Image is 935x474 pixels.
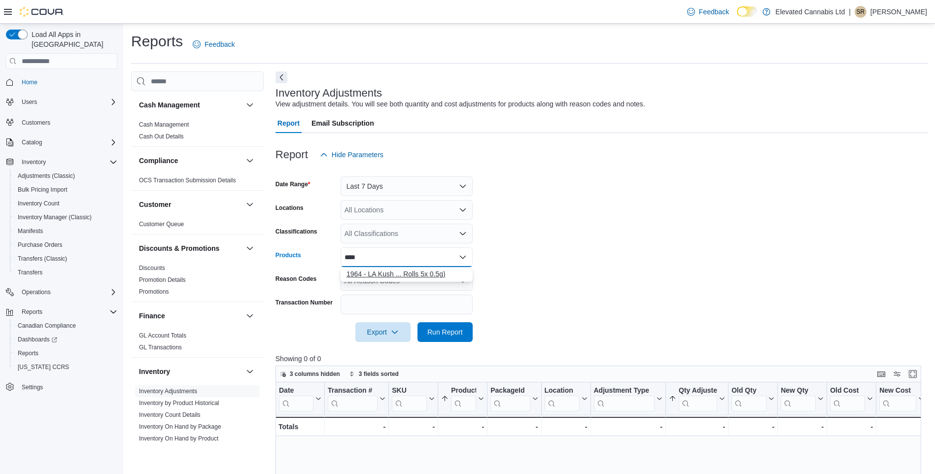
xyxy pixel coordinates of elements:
[855,6,866,18] div: Spencer Reynolds
[490,386,538,411] button: PackageId
[10,238,121,252] button: Purchase Orders
[276,204,304,212] label: Locations
[731,386,766,411] div: Old Qty
[139,276,186,283] a: Promotion Details
[830,386,865,411] div: Old Cost
[10,319,121,333] button: Canadian Compliance
[18,269,42,276] span: Transfers
[244,310,256,322] button: Finance
[139,423,221,430] a: Inventory On Hand by Package
[857,6,865,18] span: SR
[189,34,239,54] a: Feedback
[22,78,37,86] span: Home
[14,225,117,237] span: Manifests
[593,386,655,411] div: Adjustment Type
[139,176,236,184] span: OCS Transaction Submission Details
[18,96,41,108] button: Users
[22,98,37,106] span: Users
[276,149,308,161] h3: Report
[441,386,484,411] button: Product
[139,265,165,271] a: Discounts
[139,288,169,296] span: Promotions
[14,320,117,332] span: Canadian Compliance
[276,354,928,364] p: Showing 0 of 0
[593,386,662,411] button: Adjustment Type
[139,133,184,140] a: Cash Out Details
[131,174,264,190] div: Compliance
[10,183,121,197] button: Bulk Pricing Import
[244,155,256,167] button: Compliance
[679,386,717,396] div: Qty Adjusted
[10,346,121,360] button: Reports
[139,435,218,442] a: Inventory On Hand by Product
[131,330,264,357] div: Finance
[10,169,121,183] button: Adjustments (Classic)
[139,332,186,339] span: GL Account Totals
[2,155,121,169] button: Inventory
[22,138,42,146] span: Catalog
[10,360,121,374] button: [US_STATE] CCRS
[131,32,183,51] h1: Reports
[2,75,121,89] button: Home
[139,446,199,454] span: Inventory Transactions
[18,286,117,298] span: Operations
[276,251,301,259] label: Products
[139,121,189,128] a: Cash Management
[459,230,467,237] button: Open list of options
[737,6,758,17] input: Dark Mode
[14,239,67,251] a: Purchase Orders
[18,213,92,221] span: Inventory Manager (Classic)
[441,421,484,433] div: -
[679,386,717,411] div: Qty Adjusted
[18,156,117,168] span: Inventory
[18,200,60,207] span: Inventory Count
[18,76,41,88] a: Home
[18,186,68,194] span: Bulk Pricing Import
[139,100,242,110] button: Cash Management
[22,119,50,127] span: Customers
[6,71,117,420] nav: Complex example
[18,117,54,129] a: Customers
[345,368,403,380] button: 3 fields sorted
[18,381,47,393] a: Settings
[139,388,197,395] a: Inventory Adjustments
[279,386,313,396] div: Date
[14,239,117,251] span: Purchase Orders
[18,116,117,128] span: Customers
[139,264,165,272] span: Discounts
[244,242,256,254] button: Discounts & Promotions
[139,200,171,209] h3: Customer
[544,386,579,396] div: Location
[14,253,117,265] span: Transfers (Classic)
[18,255,67,263] span: Transfers (Classic)
[14,347,117,359] span: Reports
[316,145,387,165] button: Hide Parameters
[10,197,121,210] button: Inventory Count
[14,198,64,209] a: Inventory Count
[18,306,46,318] button: Reports
[781,386,816,411] div: New Qty
[427,327,463,337] span: Run Report
[139,435,218,442] span: Inventory On Hand by Product
[14,225,47,237] a: Manifests
[139,367,170,376] h3: Inventory
[14,334,117,345] span: Dashboards
[18,336,57,343] span: Dashboards
[244,199,256,210] button: Customer
[139,243,219,253] h3: Discounts & Promotions
[20,7,64,17] img: Cova
[2,135,121,149] button: Catalog
[879,386,916,396] div: New Cost
[139,311,242,321] button: Finance
[14,184,71,196] a: Bulk Pricing Import
[139,411,201,419] span: Inventory Count Details
[392,386,427,411] div: SKU URL
[775,6,845,18] p: Elevated Cannabis Ltd
[490,421,538,433] div: -
[139,243,242,253] button: Discounts & Promotions
[139,367,242,376] button: Inventory
[139,200,242,209] button: Customer
[10,266,121,279] button: Transfers
[781,386,816,396] div: New Qty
